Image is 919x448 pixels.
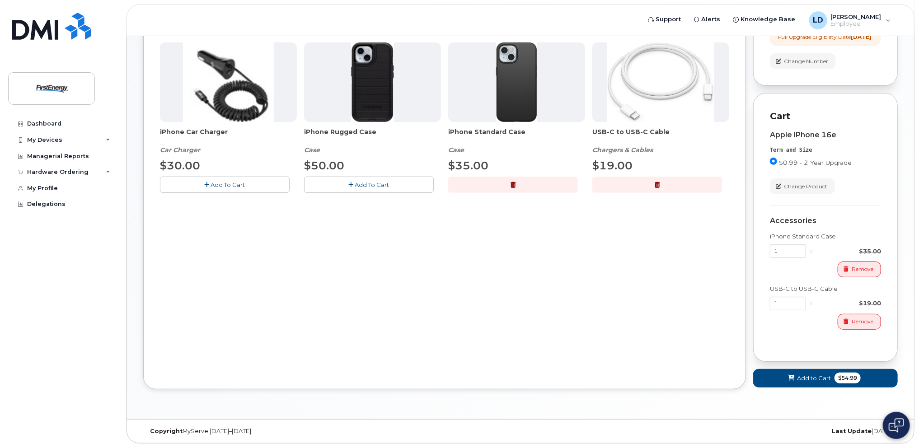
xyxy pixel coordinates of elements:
[770,110,881,123] p: Cart
[592,146,653,154] em: Chargers & Cables
[160,127,297,154] div: iPhone Car Charger
[832,428,872,434] strong: Last Update
[770,285,881,293] div: USB-C to USB-C Cable
[770,217,881,225] div: Accessories
[784,182,827,191] span: Change Product
[592,127,729,154] div: USB-C to USB-C Cable
[304,127,441,145] span: iPhone Rugged Case
[770,146,881,154] div: Term and Size
[496,42,537,122] img: Symmetry.jpg
[831,20,881,28] span: Employee
[753,369,898,387] button: Add to Cart $54.99
[448,159,488,172] span: $35.00
[806,247,816,256] div: x
[304,127,441,154] div: iPhone Rugged Case
[448,146,464,154] em: Case
[351,42,394,122] img: Defender.jpg
[448,127,585,154] div: iPhone Standard Case
[770,178,835,194] button: Change Product
[797,374,831,383] span: Add to Cart
[160,146,200,154] em: Car Charger
[838,314,881,330] button: Remove
[813,15,823,26] span: LD
[304,146,320,154] em: Case
[688,10,727,28] a: Alerts
[851,33,872,40] strong: [DATE]
[183,42,274,122] img: iphonesecg.jpg
[646,428,898,435] div: [DATE]
[304,177,434,192] button: Add To Cart
[770,131,881,139] div: Apple iPhone 16e
[831,13,881,20] span: [PERSON_NAME]
[779,159,852,166] span: $0.99 - 2 Year Upgrade
[852,317,873,326] span: Remove
[770,158,777,165] input: $0.99 - 2 Year Upgrade
[607,42,714,122] img: USB-C.jpg
[355,181,389,188] span: Add To Cart
[592,159,633,172] span: $19.00
[778,33,872,41] div: Full Upgrade Eligibility Date
[592,127,729,145] span: USB-C to USB-C Cable
[770,232,881,241] div: iPhone Standard Case
[803,11,897,29] div: Lake, David P
[838,261,881,277] button: Remove
[784,57,828,65] span: Change Number
[770,53,836,69] button: Change Number
[160,177,290,192] button: Add To Cart
[835,373,861,383] span: $54.99
[702,15,721,24] span: Alerts
[150,428,183,434] strong: Copyright
[727,10,802,28] a: Knowledge Base
[211,181,245,188] span: Add To Cart
[741,15,796,24] span: Knowledge Base
[852,265,873,273] span: Remove
[889,418,904,433] img: Open chat
[816,247,881,256] div: $35.00
[143,428,395,435] div: MyServe [DATE]–[DATE]
[160,127,297,145] span: iPhone Car Charger
[160,159,200,172] span: $30.00
[642,10,688,28] a: Support
[816,299,881,308] div: $19.00
[448,127,585,145] span: iPhone Standard Case
[656,15,681,24] span: Support
[304,159,344,172] span: $50.00
[806,299,816,308] div: x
